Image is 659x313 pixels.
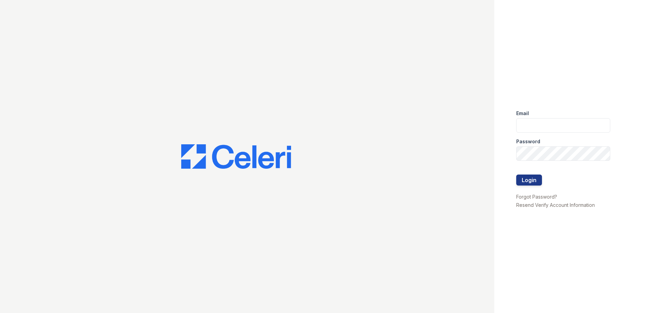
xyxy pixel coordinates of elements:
[516,138,540,145] label: Password
[516,175,542,186] button: Login
[181,144,291,169] img: CE_Logo_Blue-a8612792a0a2168367f1c8372b55b34899dd931a85d93a1a3d3e32e68fde9ad4.png
[516,110,529,117] label: Email
[516,194,557,200] a: Forgot Password?
[516,202,595,208] a: Resend Verify Account Information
